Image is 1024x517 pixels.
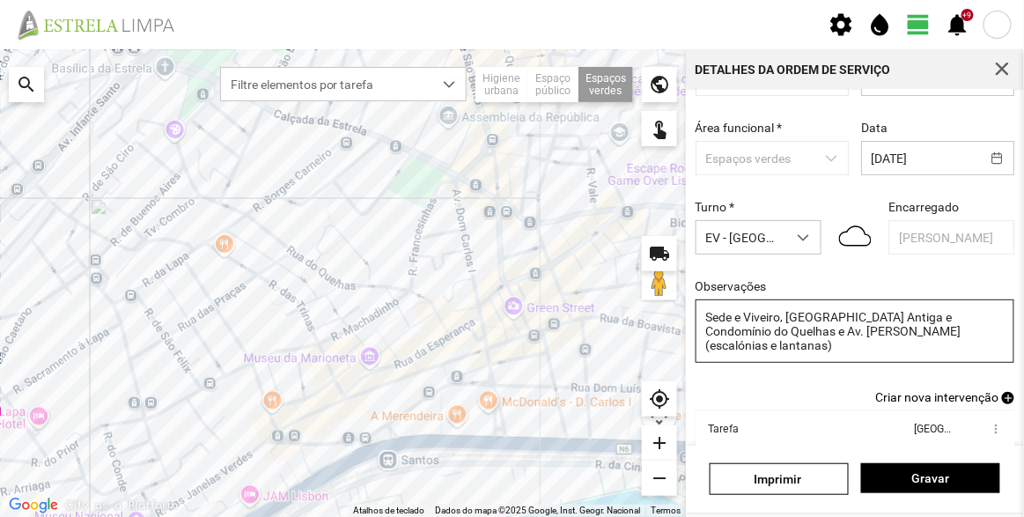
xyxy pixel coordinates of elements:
a: Abrir esta área no Google Maps (abre uma nova janela) [4,494,63,517]
button: Atalhos de teclado [353,505,424,517]
span: water_drop [867,11,894,38]
div: add [642,425,677,461]
span: notifications [945,11,971,38]
span: more_vert [988,422,1002,436]
div: +9 [961,9,974,21]
div: Detalhes da Ordem de Serviço [696,63,891,76]
span: Criar nova intervenção [875,390,998,404]
div: [GEOGRAPHIC_DATA] [913,423,950,435]
button: Gravar [861,463,1000,493]
img: file [12,9,194,41]
div: remove [642,461,677,496]
label: Encarregado [888,200,959,214]
span: Gravar [871,471,991,485]
div: search [9,67,44,102]
div: local_shipping [642,236,677,271]
span: add [1002,392,1014,404]
label: Observações [696,279,767,293]
span: settings [829,11,855,38]
span: EV - [GEOGRAPHIC_DATA] A [696,221,786,254]
div: Higiene urbana [475,67,528,102]
div: dropdown trigger [786,221,821,254]
label: Data [861,121,888,135]
img: Google [4,494,63,517]
div: dropdown trigger [432,68,467,100]
a: Imprimir [710,463,849,495]
label: Área funcional * [696,121,783,135]
div: public [642,67,677,102]
img: 04n.svg [839,218,872,255]
div: Tarefa [708,423,739,435]
label: Turno * [696,200,735,214]
a: Termos (abre num novo separador) [651,506,681,515]
span: view_day [906,11,932,38]
div: Espaço público [528,67,578,102]
button: Arraste o Pegman para o mapa para abrir o Street View [642,265,677,300]
div: Espaços verdes [578,67,633,102]
div: touch_app [642,111,677,146]
span: Dados do mapa ©2025 Google, Inst. Geogr. Nacional [435,506,640,515]
div: my_location [642,381,677,417]
span: Filtre elementos por tarefa [221,68,432,100]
